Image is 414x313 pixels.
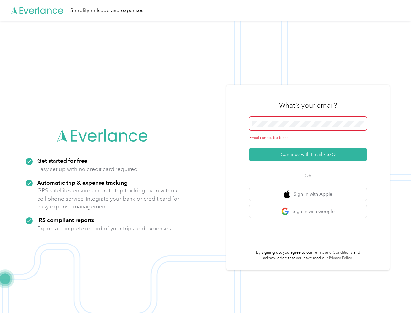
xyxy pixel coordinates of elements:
button: apple logoSign in with Apple [249,188,367,201]
span: OR [297,172,319,179]
img: apple logo [284,190,290,199]
p: Easy set up with no credit card required [37,165,138,173]
h3: What's your email? [279,101,337,110]
p: Export a complete record of your trips and expenses. [37,224,172,232]
button: Continue with Email / SSO [249,148,367,161]
p: By signing up, you agree to our and acknowledge that you have read our . [249,250,367,261]
div: Simplify mileage and expenses [70,7,143,15]
a: Privacy Policy [329,256,352,261]
div: Email cannot be blank [249,135,367,141]
p: GPS satellites ensure accurate trip tracking even without cell phone service. Integrate your bank... [37,186,180,211]
button: google logoSign in with Google [249,205,367,218]
strong: IRS compliant reports [37,216,94,223]
a: Terms and Conditions [313,250,352,255]
img: google logo [281,207,289,216]
strong: Automatic trip & expense tracking [37,179,128,186]
strong: Get started for free [37,157,87,164]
